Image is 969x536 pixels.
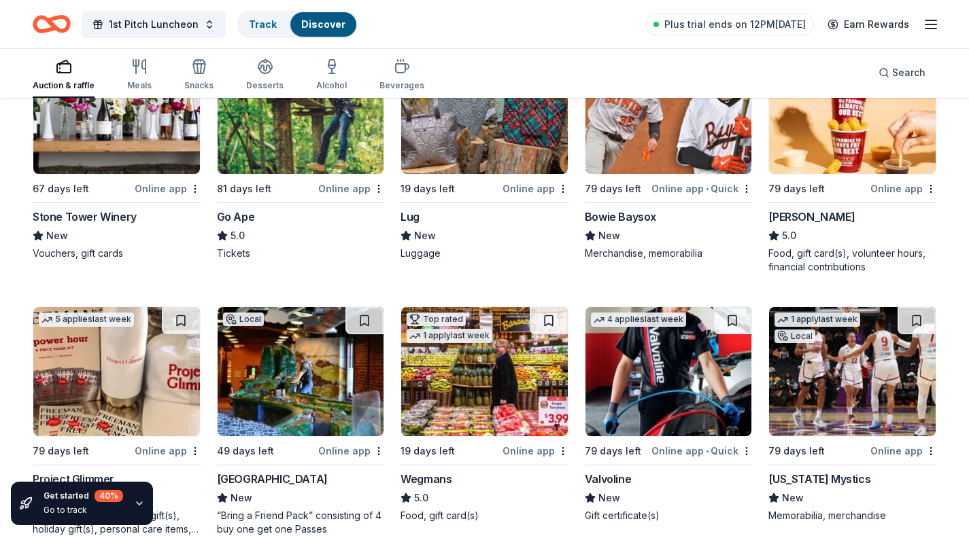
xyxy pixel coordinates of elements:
[217,306,385,536] a: Image for Amazement SquareLocal49 days leftOnline app[GEOGRAPHIC_DATA]New“Bring a Friend Pack” co...
[775,312,860,327] div: 1 apply last week
[407,329,492,343] div: 1 apply last week
[401,247,568,260] div: Luggage
[401,209,420,225] div: Lug
[591,312,686,327] div: 4 applies last week
[585,247,753,260] div: Merchandise, memorabilia
[892,65,925,81] span: Search
[33,8,71,40] a: Home
[379,80,424,91] div: Beverages
[782,228,796,244] span: 5.0
[217,181,271,197] div: 81 days left
[401,45,568,174] img: Image for Lug
[82,11,226,38] button: 1st Pitch Luncheon
[316,53,347,98] button: Alcohol
[585,307,752,436] img: Image for Valvoline
[301,18,345,30] a: Discover
[231,228,245,244] span: 5.0
[585,209,656,225] div: Bowie Baysox
[217,44,385,260] a: Image for Go Ape81 days leftOnline appGo Ape5.0Tickets
[318,442,384,459] div: Online app
[870,180,936,197] div: Online app
[651,442,752,459] div: Online app Quick
[598,490,620,506] span: New
[585,45,752,174] img: Image for Bowie Baysox
[664,16,806,33] span: Plus trial ends on 12PM[DATE]
[768,209,855,225] div: [PERSON_NAME]
[217,471,328,487] div: [GEOGRAPHIC_DATA]
[651,180,752,197] div: Online app Quick
[184,53,214,98] button: Snacks
[585,181,641,197] div: 79 days left
[868,59,936,86] button: Search
[768,443,825,459] div: 79 days left
[231,490,252,506] span: New
[237,11,358,38] button: TrackDiscover
[503,180,568,197] div: Online app
[585,443,641,459] div: 79 days left
[135,180,201,197] div: Online app
[44,505,123,516] div: Go to track
[33,307,200,436] img: Image for Project Glimmer
[782,490,804,506] span: New
[218,45,384,174] img: Image for Go Ape
[316,80,347,91] div: Alcohol
[769,45,936,174] img: Image for Sheetz
[46,228,68,244] span: New
[127,53,152,98] button: Meals
[401,443,455,459] div: 19 days left
[768,471,870,487] div: [US_STATE] Mystics
[768,306,936,522] a: Image for Washington Mystics1 applylast weekLocal79 days leftOnline app[US_STATE] MysticsNewMemor...
[706,183,709,194] span: •
[217,509,385,536] div: “Bring a Friend Pack” consisting of 4 buy one get one Passes
[407,312,466,326] div: Top rated
[401,181,455,197] div: 19 days left
[39,312,134,327] div: 5 applies last week
[184,80,214,91] div: Snacks
[95,490,123,502] div: 40 %
[768,181,825,197] div: 79 days left
[768,247,936,274] div: Food, gift card(s), volunteer hours, financial contributions
[585,44,753,260] a: Image for Bowie BaysoxLocal79 days leftOnline app•QuickBowie BaysoxNewMerchandise, memorabilia
[218,307,384,436] img: Image for Amazement Square
[414,228,436,244] span: New
[33,45,200,174] img: Image for Stone Tower Winery
[33,53,95,98] button: Auction & raffle
[217,247,385,260] div: Tickets
[768,509,936,522] div: Memorabilia, merchandise
[33,44,201,260] a: Image for Stone Tower WineryLocal67 days leftOnline appStone Tower WineryNewVouchers, gift cards
[401,307,568,436] img: Image for Wegmans
[33,443,89,459] div: 79 days left
[401,471,452,487] div: Wegmans
[33,80,95,91] div: Auction & raffle
[33,306,201,536] a: Image for Project Glimmer5 applieslast week79 days leftOnline appProject GlimmerNew[DATE] gift(s)...
[246,53,284,98] button: Desserts
[585,509,753,522] div: Gift certificate(s)
[135,442,201,459] div: Online app
[127,80,152,91] div: Meals
[585,306,753,522] a: Image for Valvoline4 applieslast week79 days leftOnline app•QuickValvolineNewGift certificate(s)
[217,209,255,225] div: Go Ape
[249,18,277,30] a: Track
[379,53,424,98] button: Beverages
[585,471,631,487] div: Valvoline
[33,209,137,225] div: Stone Tower Winery
[401,44,568,260] a: Image for Lug19 days leftOnline appLugNewLuggage
[318,180,384,197] div: Online app
[870,442,936,459] div: Online app
[401,509,568,522] div: Food, gift card(s)
[246,80,284,91] div: Desserts
[109,16,199,33] span: 1st Pitch Luncheon
[223,312,264,326] div: Local
[645,14,814,35] a: Plus trial ends on 12PM[DATE]
[819,12,917,37] a: Earn Rewards
[401,306,568,522] a: Image for WegmansTop rated1 applylast week19 days leftOnline appWegmans5.0Food, gift card(s)
[33,181,89,197] div: 67 days left
[706,446,709,457] span: •
[769,307,936,436] img: Image for Washington Mystics
[503,442,568,459] div: Online app
[598,228,620,244] span: New
[33,247,201,260] div: Vouchers, gift cards
[775,329,815,343] div: Local
[44,490,123,502] div: Get started
[217,443,274,459] div: 49 days left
